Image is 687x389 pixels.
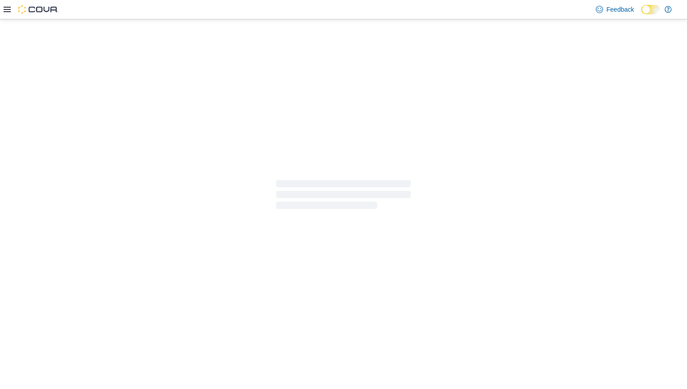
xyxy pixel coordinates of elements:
span: Dark Mode [641,14,642,15]
input: Dark Mode [641,5,660,14]
a: Feedback [592,0,638,18]
span: Feedback [607,5,634,14]
img: Cova [18,5,58,14]
span: Loading [276,182,411,211]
